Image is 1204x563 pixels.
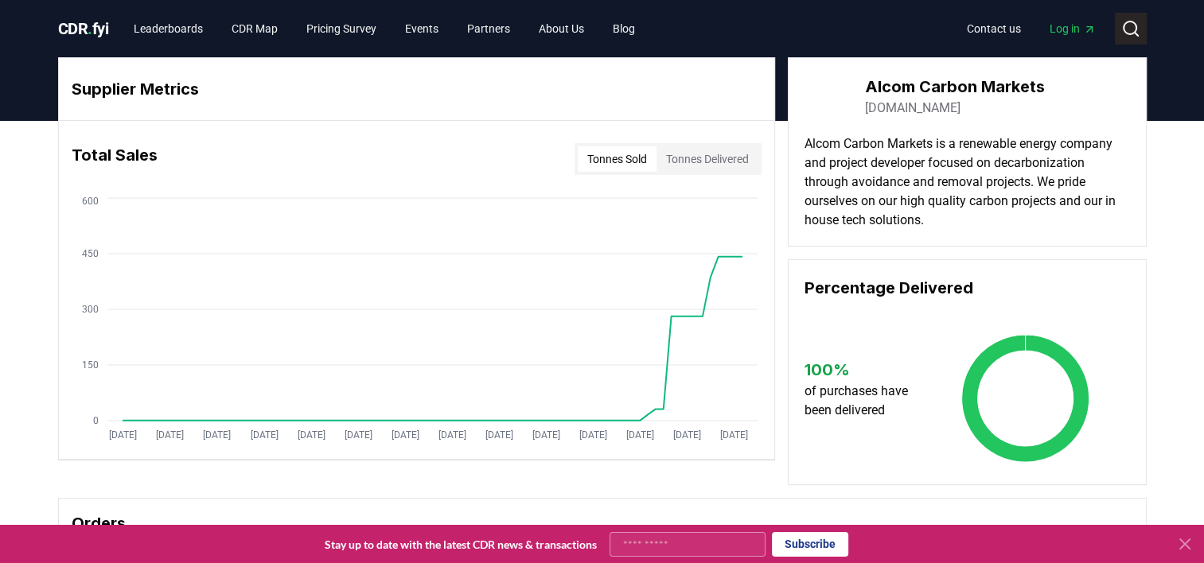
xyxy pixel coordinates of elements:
button: Tonnes Sold [578,146,657,172]
a: CDR Map [219,14,290,43]
tspan: [DATE] [532,429,559,441]
a: Events [392,14,451,43]
h3: Total Sales [72,143,158,175]
h3: Alcom Carbon Markets [865,75,1045,99]
tspan: 150 [81,359,98,371]
a: [DOMAIN_NAME] [865,99,960,118]
a: About Us [526,14,597,43]
nav: Main [121,14,648,43]
tspan: [DATE] [109,429,137,441]
img: Alcom Carbon Markets-logo [805,74,849,118]
tspan: [DATE] [625,429,653,441]
p: of purchases have been delivered [805,382,923,420]
span: CDR fyi [58,19,109,38]
a: Contact us [954,14,1034,43]
tspan: [DATE] [579,429,606,441]
tspan: [DATE] [156,429,184,441]
tspan: [DATE] [485,429,512,441]
a: Partners [454,14,523,43]
a: Blog [600,14,648,43]
tspan: [DATE] [250,429,278,441]
tspan: 0 [92,415,98,426]
tspan: [DATE] [672,429,700,441]
nav: Main [954,14,1109,43]
tspan: [DATE] [297,429,325,441]
h3: Orders [72,511,1133,535]
h3: 100 % [805,358,923,382]
a: CDR.fyi [58,17,109,40]
button: Tonnes Delivered [657,146,758,172]
tspan: [DATE] [391,429,419,441]
tspan: [DATE] [344,429,372,441]
h3: Supplier Metrics [72,77,762,101]
span: . [88,19,92,38]
a: Log in [1037,14,1109,43]
tspan: [DATE] [203,429,231,441]
tspan: [DATE] [438,429,466,441]
tspan: 300 [81,304,98,315]
a: Leaderboards [121,14,216,43]
tspan: 600 [81,196,98,207]
span: Log in [1050,21,1096,37]
tspan: [DATE] [720,429,748,441]
p: Alcom Carbon Markets is a renewable energy company and project developer focused on decarbonizati... [805,134,1130,230]
h3: Percentage Delivered [805,276,1130,300]
a: Pricing Survey [294,14,389,43]
tspan: 450 [81,248,98,259]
